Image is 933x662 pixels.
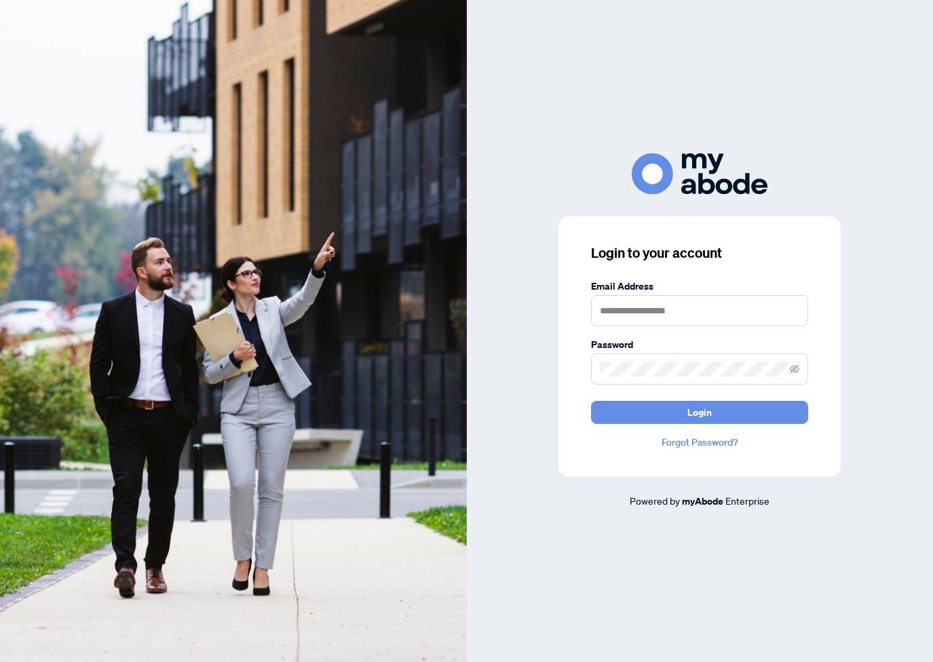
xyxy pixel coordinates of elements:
a: myAbode [682,494,723,509]
span: Login [687,402,712,423]
h3: Login to your account [591,244,808,262]
span: Enterprise [725,494,769,507]
button: Login [591,401,808,424]
span: Powered by [630,494,680,507]
label: Password [591,337,808,352]
a: Forgot Password? [591,435,808,450]
img: ma-logo [632,153,767,195]
span: eye-invisible [790,364,799,374]
label: Email Address [591,279,808,294]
